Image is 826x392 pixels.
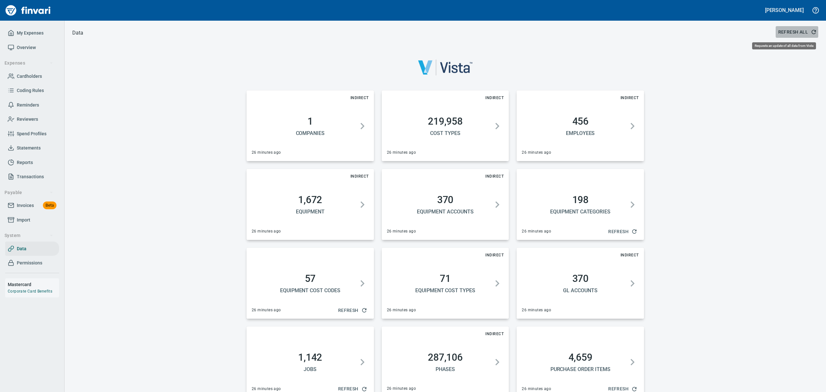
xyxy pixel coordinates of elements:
[483,331,506,337] span: Indirect
[254,208,366,215] h5: Equipment
[389,116,501,127] h2: 219,958
[2,230,56,242] button: System
[389,352,501,363] h2: 287,106
[618,95,641,101] span: Indirect
[8,281,59,288] h6: Mastercard
[17,115,38,123] span: Reviewers
[254,130,366,137] h5: Companies
[5,232,53,240] span: System
[387,150,416,156] span: 26 minutes ago
[17,159,33,167] span: Reports
[252,265,369,302] button: 57Equipment Cost Codes
[5,98,59,112] a: Reminders
[522,150,551,156] span: 26 minutes ago
[483,95,506,101] span: Indirect
[338,306,366,315] span: Refresh
[254,366,366,373] h5: Jobs
[522,344,639,380] button: 4,659Purchase Order Items
[524,130,636,137] h5: Employees
[254,194,366,206] h2: 1,672
[387,307,416,314] span: 26 minutes ago
[5,69,59,84] a: Cardholders
[389,130,501,137] h5: Cost Types
[72,29,84,37] p: Data
[348,173,371,180] span: Indirect
[522,228,551,235] span: 26 minutes ago
[608,228,636,236] span: Refresh
[778,28,816,36] span: Refresh All
[524,352,636,363] h2: 4,659
[387,386,416,392] span: 26 minutes ago
[522,186,639,223] button: 198Equipment Categories
[522,108,639,144] button: 456Employees
[5,127,59,141] a: Spend Profiles
[389,208,501,215] h5: Equipment Accounts
[254,352,366,363] h2: 1,142
[17,216,30,224] span: Import
[336,304,369,316] button: Refresh
[5,83,59,98] a: Coding Rules
[8,289,52,294] a: Corporate Card Benefits
[252,228,281,235] span: 26 minutes ago
[618,252,641,258] span: Indirect
[43,202,56,209] span: Beta
[606,226,639,238] button: Refresh
[17,29,44,37] span: My Expenses
[17,87,44,95] span: Coding Rules
[389,366,501,373] h5: Phases
[17,101,39,109] span: Reminders
[5,213,59,227] a: Import
[252,186,369,223] button: 1,672Equipment
[254,287,366,294] h5: Equipment Cost Codes
[387,265,504,302] button: 71Equipment Cost Types
[252,150,281,156] span: 26 minutes ago
[252,108,369,144] button: 1Companies
[17,130,46,138] span: Spend Profiles
[524,366,636,373] h5: Purchase Order Items
[17,72,42,80] span: Cardholders
[522,265,639,302] button: 370GL Accounts
[387,108,504,144] button: 219,958Cost Types
[765,7,804,14] h5: [PERSON_NAME]
[5,59,53,67] span: Expenses
[524,208,636,215] h5: Equipment Categories
[17,259,42,267] span: Permissions
[2,57,56,69] button: Expenses
[5,170,59,184] a: Transactions
[524,287,636,294] h5: GL Accounts
[387,344,504,380] button: 287,106Phases
[387,186,504,223] button: 370Equipment Accounts
[348,95,371,101] span: Indirect
[389,273,501,284] h2: 71
[483,252,506,258] span: Indirect
[252,344,369,380] button: 1,142Jobs
[17,245,26,253] span: Data
[5,141,59,155] a: Statements
[2,187,56,199] button: Payable
[5,256,59,270] a: Permissions
[389,287,501,294] h5: Equipment Cost Types
[524,194,636,206] h2: 198
[17,44,36,52] span: Overview
[5,40,59,55] a: Overview
[5,112,59,127] a: Reviewers
[483,173,506,180] span: Indirect
[17,173,44,181] span: Transactions
[4,3,52,18] img: Finvari
[5,155,59,170] a: Reports
[17,201,34,210] span: Invoices
[5,26,59,40] a: My Expenses
[254,116,366,127] h2: 1
[763,5,805,15] button: [PERSON_NAME]
[524,273,636,284] h2: 370
[5,198,59,213] a: InvoicesBeta
[522,307,551,314] span: 26 minutes ago
[5,189,53,197] span: Payable
[776,26,818,38] button: Refresh All
[254,273,366,284] h2: 57
[524,116,636,127] h2: 456
[389,194,501,206] h2: 370
[387,228,416,235] span: 26 minutes ago
[72,29,84,37] nav: breadcrumb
